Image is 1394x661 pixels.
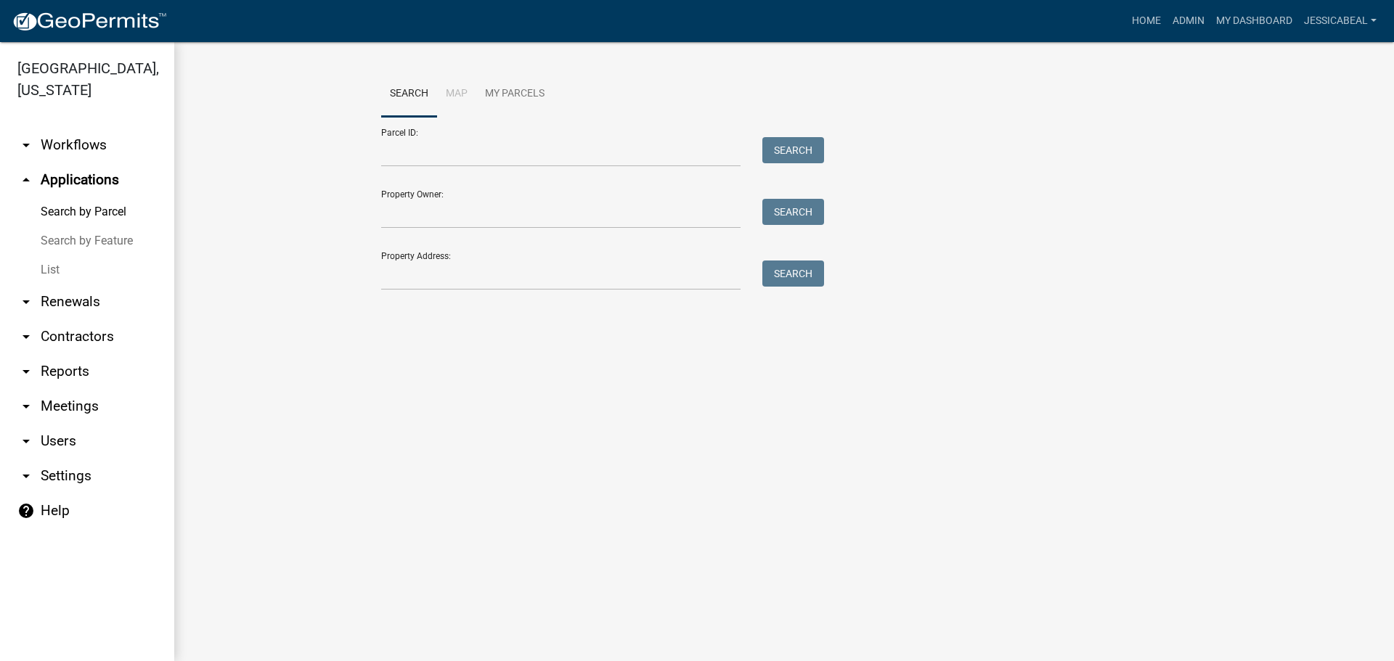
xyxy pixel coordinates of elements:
[17,136,35,154] i: arrow_drop_down
[762,260,824,287] button: Search
[17,432,35,450] i: arrow_drop_down
[476,71,553,118] a: My Parcels
[17,467,35,485] i: arrow_drop_down
[17,328,35,345] i: arrow_drop_down
[17,363,35,380] i: arrow_drop_down
[17,171,35,189] i: arrow_drop_up
[17,502,35,520] i: help
[1298,7,1382,35] a: JessicaBeal
[17,293,35,311] i: arrow_drop_down
[762,137,824,163] button: Search
[17,398,35,415] i: arrow_drop_down
[762,199,824,225] button: Search
[1167,7,1210,35] a: Admin
[381,71,437,118] a: Search
[1126,7,1167,35] a: Home
[1210,7,1298,35] a: My Dashboard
